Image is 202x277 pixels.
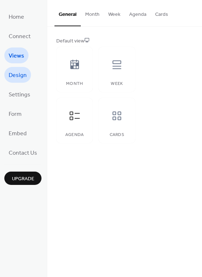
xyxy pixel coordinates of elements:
[9,109,22,120] span: Form
[9,89,30,101] span: Settings
[12,175,34,183] span: Upgrade
[4,28,35,44] a: Connect
[106,81,128,86] div: Week
[9,50,24,62] span: Views
[63,81,85,86] div: Month
[4,125,31,141] a: Embed
[4,106,26,122] a: Form
[56,37,192,45] div: Default view
[9,128,27,140] span: Embed
[4,172,41,185] button: Upgrade
[4,145,41,160] a: Contact Us
[4,67,31,83] a: Design
[63,132,85,137] div: Agenda
[4,47,28,63] a: Views
[4,86,35,102] a: Settings
[9,12,24,23] span: Home
[106,132,128,137] div: Cards
[9,147,37,159] span: Contact Us
[4,9,28,24] a: Home
[9,70,27,81] span: Design
[9,31,31,42] span: Connect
